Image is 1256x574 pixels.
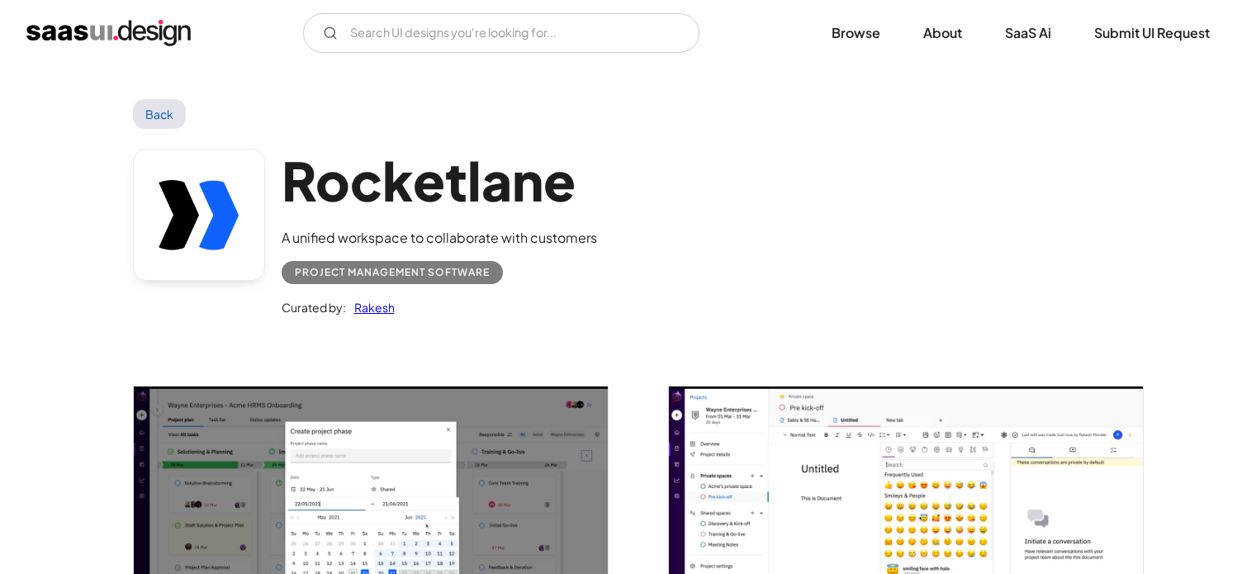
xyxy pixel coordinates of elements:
div: Project Management Software [295,263,490,282]
h1: Rocketlane [282,149,597,212]
a: Back [133,99,187,129]
div: Curated by: [282,297,346,317]
a: Browse [812,15,900,51]
div: A unified workspace to collaborate with customers [282,228,597,248]
a: SaaS Ai [985,15,1071,51]
input: Search UI designs you're looking for... [303,13,699,53]
a: About [903,15,982,51]
a: Rakesh [346,297,395,317]
a: home [26,20,191,46]
form: Email Form [303,13,699,53]
a: Submit UI Request [1074,15,1230,51]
